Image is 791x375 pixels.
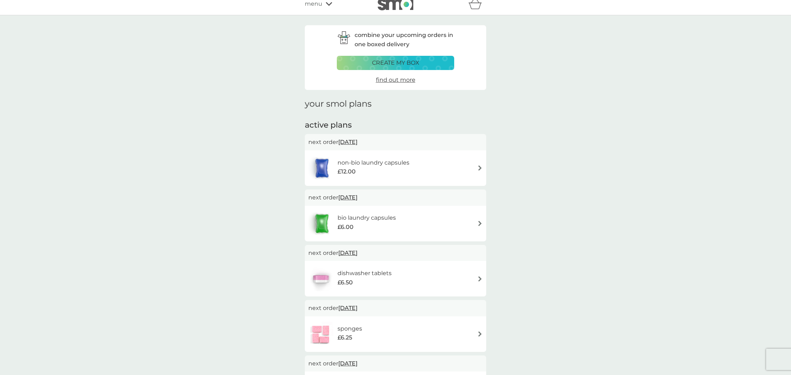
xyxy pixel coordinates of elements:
[305,99,486,109] h1: your smol plans
[305,120,486,131] h2: active plans
[477,221,483,226] img: arrow right
[338,246,357,260] span: [DATE]
[372,58,419,68] p: create my box
[338,223,354,232] span: £6.00
[337,56,454,70] button: create my box
[338,333,352,342] span: £6.25
[477,276,483,282] img: arrow right
[338,269,392,278] h6: dishwasher tablets
[308,156,335,181] img: non-bio laundry capsules
[477,331,483,337] img: arrow right
[308,266,333,291] img: dishwasher tablets
[308,138,483,147] p: next order
[338,158,409,167] h6: non-bio laundry capsules
[338,324,362,333] h6: sponges
[338,213,396,223] h6: bio laundry capsules
[338,278,353,287] span: £6.50
[338,167,356,176] span: £12.00
[338,357,357,370] span: [DATE]
[355,31,454,49] p: combine your upcoming orders in one boxed delivery
[308,322,333,347] img: sponges
[376,75,415,85] a: find out more
[338,135,357,149] span: [DATE]
[308,248,483,258] p: next order
[477,165,483,171] img: arrow right
[308,359,483,368] p: next order
[308,193,483,202] p: next order
[308,304,483,313] p: next order
[376,76,415,83] span: find out more
[308,211,335,236] img: bio laundry capsules
[338,191,357,204] span: [DATE]
[338,301,357,315] span: [DATE]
